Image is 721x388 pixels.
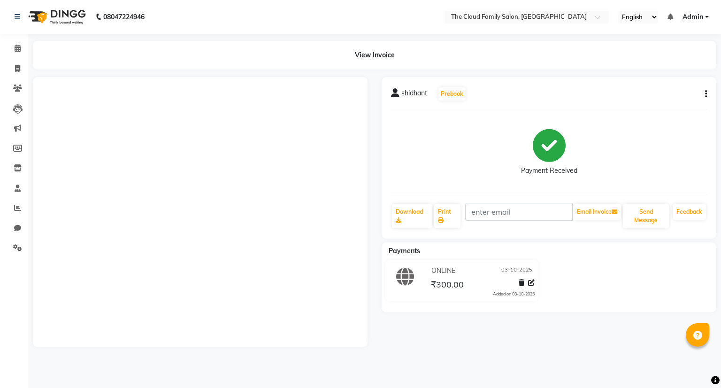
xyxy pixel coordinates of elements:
span: Payments [389,247,420,255]
div: Payment Received [521,166,577,176]
a: Print [434,204,460,228]
div: View Invoice [33,41,716,70]
div: Added on 03-10-2025 [493,291,535,297]
span: 03-10-2025 [501,266,532,276]
iframe: chat widget [682,350,712,379]
button: Send Message [623,204,669,228]
button: Email Invoice [573,204,621,220]
img: logo [24,4,88,30]
span: Admin [683,12,703,22]
a: Feedback [673,204,706,220]
input: enter email [465,203,573,221]
span: shidhant [401,88,427,101]
a: Download [392,204,432,228]
b: 08047224946 [103,4,145,30]
button: Prebook [438,87,466,101]
span: ONLINE [431,266,455,276]
span: ₹300.00 [431,279,464,292]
